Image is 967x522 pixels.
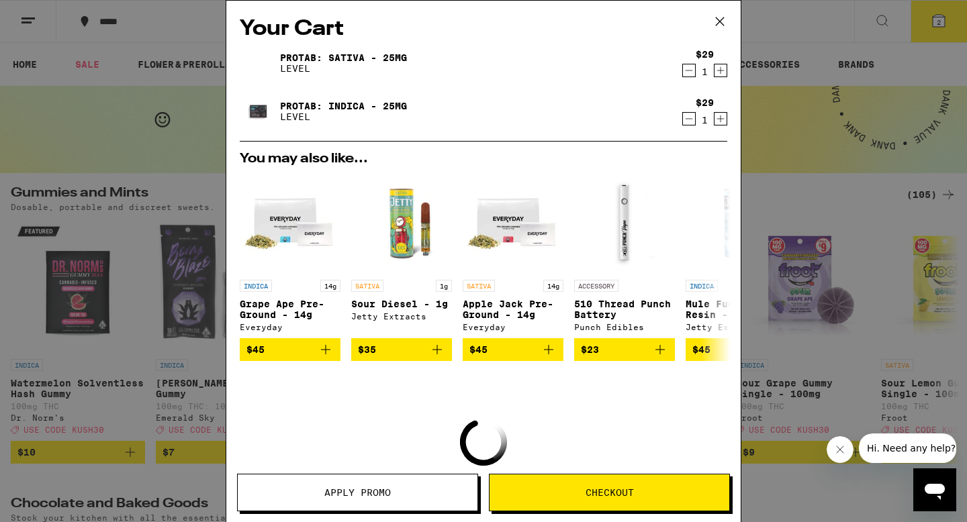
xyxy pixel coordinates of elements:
h2: Your Cart [240,14,727,44]
img: Everyday - Grape Ape Pre-Ground - 14g [240,172,340,273]
p: LEVEL [280,63,407,74]
span: $23 [581,344,599,355]
span: $35 [358,344,376,355]
img: Everyday - Apple Jack Pre-Ground - 14g [463,172,563,273]
div: $29 [696,49,714,60]
iframe: Close message [827,436,854,463]
button: Increment [714,112,727,125]
div: Everyday [463,323,563,331]
span: $45 [692,344,710,355]
iframe: Button to launch messaging window [913,468,956,511]
a: Open page for Apple Jack Pre-Ground - 14g from Everyday [463,172,563,338]
p: 1g [436,280,452,292]
button: Add to bag [686,338,786,361]
button: Decrement [682,112,696,125]
a: Open page for Sour Diesel - 1g from Jetty Extracts [351,172,452,338]
img: Punch Edibles - 510 Thread Punch Battery [574,172,675,273]
a: Open page for Grape Ape Pre-Ground - 14g from Everyday [240,172,340,338]
button: Add to bag [463,338,563,361]
span: $45 [246,344,265,355]
span: Checkout [586,488,634,497]
div: 1 [696,66,714,77]
span: Apply Promo [324,488,391,497]
a: Open page for 510 Thread Punch Battery from Punch Edibles [574,172,675,338]
button: Decrement [682,64,696,77]
p: LEVEL [280,111,407,122]
img: Jetty Extracts - Mule Fuel Live Resin - 1g [686,172,786,273]
span: $45 [469,344,488,355]
img: ProTab: Indica - 25mg [240,93,277,130]
p: ACCESSORY [574,280,618,292]
p: SATIVA [463,280,495,292]
button: Checkout [489,474,730,511]
img: ProTab: Sativa - 25mg [240,44,277,82]
button: Increment [714,64,727,77]
div: 1 [696,115,714,125]
h2: You may also like... [240,152,727,166]
p: Sour Diesel - 1g [351,299,452,309]
p: SATIVA [351,280,383,292]
button: Add to bag [351,338,452,361]
div: Jetty Extracts [686,323,786,331]
img: Jetty Extracts - Sour Diesel - 1g [351,172,452,273]
a: ProTab: Indica - 25mg [280,101,407,111]
button: Add to bag [574,338,675,361]
p: Grape Ape Pre-Ground - 14g [240,299,340,320]
button: Add to bag [240,338,340,361]
div: Everyday [240,323,340,331]
p: 14g [543,280,563,292]
p: Mule Fuel Live Resin - 1g [686,299,786,320]
a: Open page for Mule Fuel Live Resin - 1g from Jetty Extracts [686,172,786,338]
p: Apple Jack Pre-Ground - 14g [463,299,563,320]
p: INDICA [240,280,272,292]
p: INDICA [686,280,718,292]
button: Apply Promo [237,474,478,511]
div: $29 [696,97,714,108]
a: ProTab: Sativa - 25mg [280,52,407,63]
div: Punch Edibles [574,323,675,331]
iframe: Message from company [859,433,956,463]
p: 510 Thread Punch Battery [574,299,675,320]
p: 14g [320,280,340,292]
div: Jetty Extracts [351,312,452,321]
